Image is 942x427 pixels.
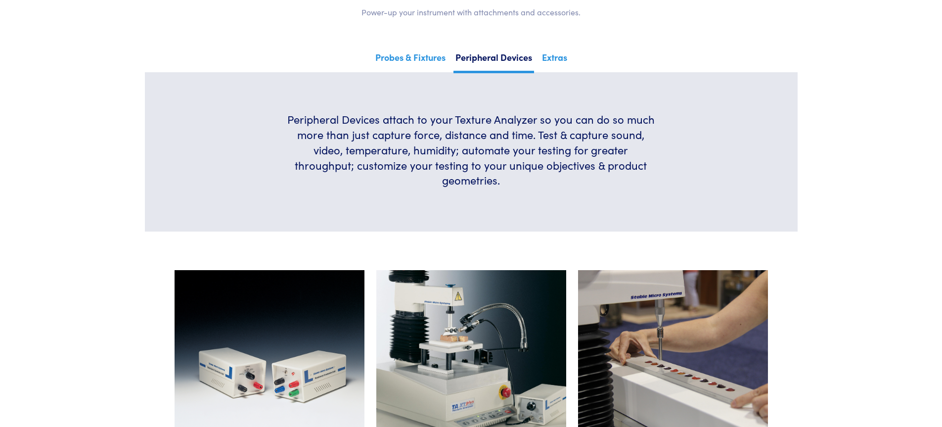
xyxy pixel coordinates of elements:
[540,49,569,71] a: Extras
[373,49,448,71] a: Probes & Fixtures
[175,6,768,19] p: Power-up your instrument with attachments and accessories.
[286,112,656,188] h6: Peripheral Devices attach to your Texture Analyzer so you can do so much more than just capture f...
[453,49,534,73] a: Peripheral Devices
